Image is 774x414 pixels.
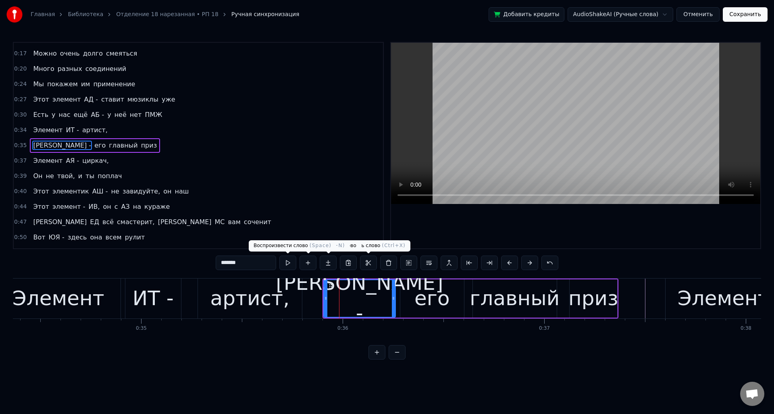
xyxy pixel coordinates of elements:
span: ЕД [89,217,100,227]
span: разных [57,64,83,73]
span: 0:27 [14,96,27,104]
span: 0:35 [14,141,27,150]
span: элемент [52,95,82,104]
span: приз [140,141,158,150]
button: Сохранить [723,7,768,22]
span: нас [58,110,71,119]
span: не [45,171,55,181]
span: уже [161,95,176,104]
a: Отделение 18 нарезанная • РП 18 [116,10,218,19]
span: Этот [32,187,50,196]
span: соченит [243,217,272,227]
div: Элемент [12,283,104,314]
span: завидуйте, [122,187,161,196]
div: Элемент [678,283,770,314]
div: главный [470,283,560,314]
span: 0:44 [14,203,27,211]
span: Этот [32,95,50,104]
span: его [94,141,106,150]
div: ИТ - [133,283,174,314]
span: 0:34 [14,126,27,134]
span: с [114,202,119,211]
span: Можно [32,49,57,58]
span: смастерит, [116,217,156,227]
span: всем [105,233,123,242]
span: В [32,248,38,257]
span: 0:30 [14,111,27,119]
span: вам [227,217,241,227]
div: 0:35 [136,325,147,332]
span: он [102,202,112,211]
span: очень [59,49,81,58]
span: Мы [32,79,44,89]
span: АЗ [121,202,131,211]
div: артист, [210,283,290,314]
span: элемент - [52,202,86,211]
span: Элемент [32,156,63,165]
div: приз [568,283,618,314]
span: 0:20 [14,65,27,73]
span: циркач, [81,156,109,165]
nav: breadcrumb [31,10,299,19]
span: ИТ - [65,125,80,135]
span: рулит [124,233,146,242]
span: Ручная синхронизация [231,10,300,19]
span: [PERSON_NAME] [32,217,87,227]
span: Элемент [32,125,63,135]
span: ещё [73,110,89,119]
span: 0:39 [14,172,27,180]
span: 0:50 [14,233,27,241]
div: Вырезать слово [335,240,410,252]
span: соединений [85,64,127,73]
span: здесь [67,233,88,242]
button: Добавить кредиты [489,7,565,22]
span: твой, [56,171,76,181]
span: МС [214,217,226,227]
span: 0:40 [14,187,27,196]
span: Вот [32,233,46,242]
span: ( Space ) [310,243,331,248]
span: АЯ - [65,156,80,165]
span: долго [82,49,104,58]
span: элементик [52,187,90,196]
span: кураже [144,202,171,211]
span: АБ - [90,110,105,119]
span: Он [32,171,43,181]
span: и [77,171,83,181]
span: он [162,187,172,196]
div: 0:37 [539,325,550,332]
span: отделении [40,248,78,257]
span: ( Ctrl+X ) [382,243,406,248]
span: ПМЖ [144,110,163,119]
span: ЮЯ - [48,233,65,242]
span: неё [114,110,127,119]
span: на [132,202,142,211]
span: поплач [97,171,123,181]
span: 0:17 [14,50,27,58]
span: Много [32,64,55,73]
span: ты [85,171,95,181]
img: youka [6,6,23,23]
div: Воспроизвести слово [249,240,336,252]
div: [PERSON_NAME] - [276,268,443,329]
a: Главная [31,10,55,19]
span: АШ - [92,187,109,196]
span: 0:24 [14,80,27,88]
span: им [80,79,91,89]
span: нет [129,110,143,119]
span: смеяться [105,49,138,58]
span: она [89,233,103,242]
span: 18 [80,248,90,257]
span: не [110,187,120,196]
span: [PERSON_NAME] [157,217,212,227]
span: всё [102,217,114,227]
span: Есть [32,110,49,119]
a: Библиотека [68,10,103,19]
button: Отменить [676,7,720,22]
span: ставит [100,95,125,104]
span: у [106,110,112,119]
span: применение [92,79,136,89]
span: главный [108,141,138,150]
span: 0:47 [14,218,27,226]
span: 0:37 [14,157,27,165]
